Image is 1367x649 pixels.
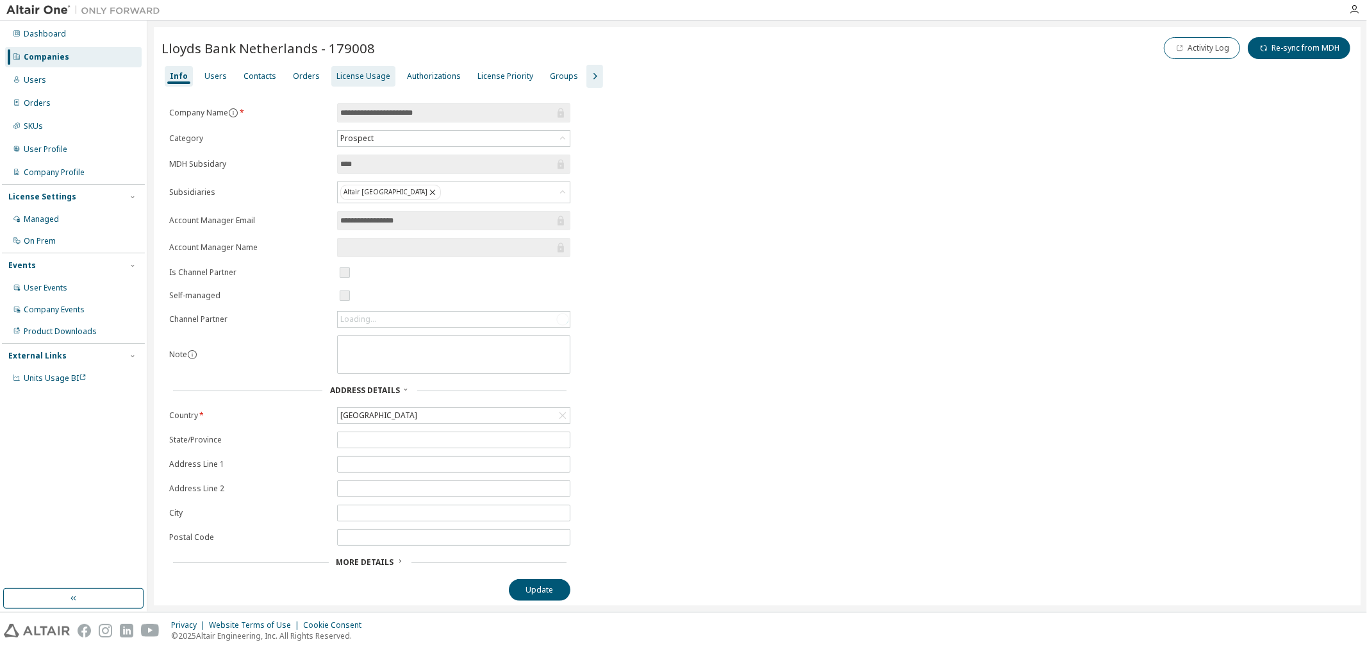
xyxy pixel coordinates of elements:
[120,624,133,637] img: linkedin.svg
[338,408,570,423] div: [GEOGRAPHIC_DATA]
[338,409,419,423] div: [GEOGRAPHIC_DATA]
[244,71,276,81] div: Contacts
[24,167,85,178] div: Company Profile
[78,624,91,637] img: facebook.svg
[4,624,70,637] img: altair_logo.svg
[338,312,570,327] div: Loading...
[509,579,570,601] button: Update
[169,314,329,324] label: Channel Partner
[8,351,67,361] div: External Links
[169,349,187,360] label: Note
[99,624,112,637] img: instagram.svg
[204,71,227,81] div: Users
[228,108,238,118] button: information
[169,133,329,144] label: Category
[169,267,329,278] label: Is Channel Partner
[171,630,369,641] p: © 2025 Altair Engineering, Inc. All Rights Reserved.
[407,71,461,81] div: Authorizations
[24,326,97,337] div: Product Downloads
[8,260,36,271] div: Events
[169,291,329,301] label: Self-managed
[169,187,329,198] label: Subsidiaries
[24,52,69,62] div: Companies
[338,131,376,146] div: Prospect
[24,144,67,155] div: User Profile
[169,108,329,118] label: Company Name
[170,71,188,81] div: Info
[24,98,51,108] div: Orders
[303,620,369,630] div: Cookie Consent
[24,305,85,315] div: Company Events
[338,131,570,146] div: Prospect
[330,385,400,396] span: Address Details
[1164,37,1240,59] button: Activity Log
[141,624,160,637] img: youtube.svg
[24,236,56,246] div: On Prem
[340,314,376,324] div: Loading...
[24,75,46,85] div: Users
[169,215,329,226] label: Account Manager Email
[24,214,59,224] div: Managed
[169,242,329,253] label: Account Manager Name
[209,620,303,630] div: Website Terms of Use
[169,532,329,543] label: Postal Code
[24,373,87,383] span: Units Usage BI
[24,283,67,293] div: User Events
[169,484,329,494] label: Address Line 2
[338,182,570,203] div: Altair [GEOGRAPHIC_DATA]
[162,39,375,57] span: Lloyds Bank Netherlands - 179008
[477,71,533,81] div: License Priority
[171,620,209,630] div: Privacy
[169,459,329,469] label: Address Line 1
[6,4,167,17] img: Altair One
[550,71,578,81] div: Groups
[8,192,76,202] div: License Settings
[169,410,329,421] label: Country
[24,29,66,39] div: Dashboard
[340,185,441,200] div: Altair [GEOGRAPHIC_DATA]
[336,557,394,568] span: More Details
[169,508,329,518] label: City
[169,159,329,169] label: MDH Subsidary
[293,71,320,81] div: Orders
[336,71,390,81] div: License Usage
[187,350,197,360] button: information
[24,121,43,131] div: SKUs
[169,435,329,445] label: State/Province
[1248,37,1350,59] button: Re-sync from MDH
